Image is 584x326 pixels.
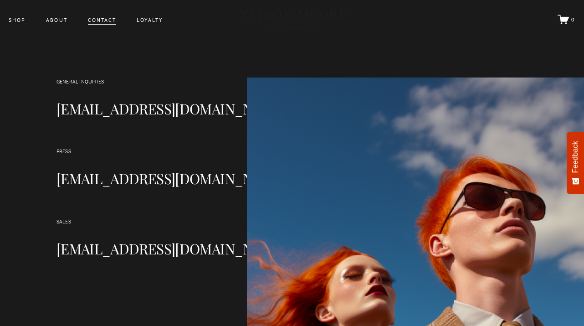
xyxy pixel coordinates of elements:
[558,14,575,25] a: 0 items in cart
[239,6,346,33] img: Nelson Moore
[56,147,290,155] p: PRESS
[46,15,67,25] a: About
[56,78,290,85] p: GENERAL INQUIRIES
[56,240,290,258] h4: [EMAIL_ADDRESS][DOMAIN_NAME]
[567,132,584,194] button: Feedback - Show survey
[56,100,290,118] h4: [EMAIL_ADDRESS][DOMAIN_NAME]
[137,15,163,25] a: Loyalty
[9,15,26,25] a: Shop
[56,170,290,187] h4: [EMAIL_ADDRESS][DOMAIN_NAME]
[571,16,575,23] span: 0
[88,15,116,25] a: Contact
[571,141,579,173] span: Feedback
[56,217,290,225] p: SALES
